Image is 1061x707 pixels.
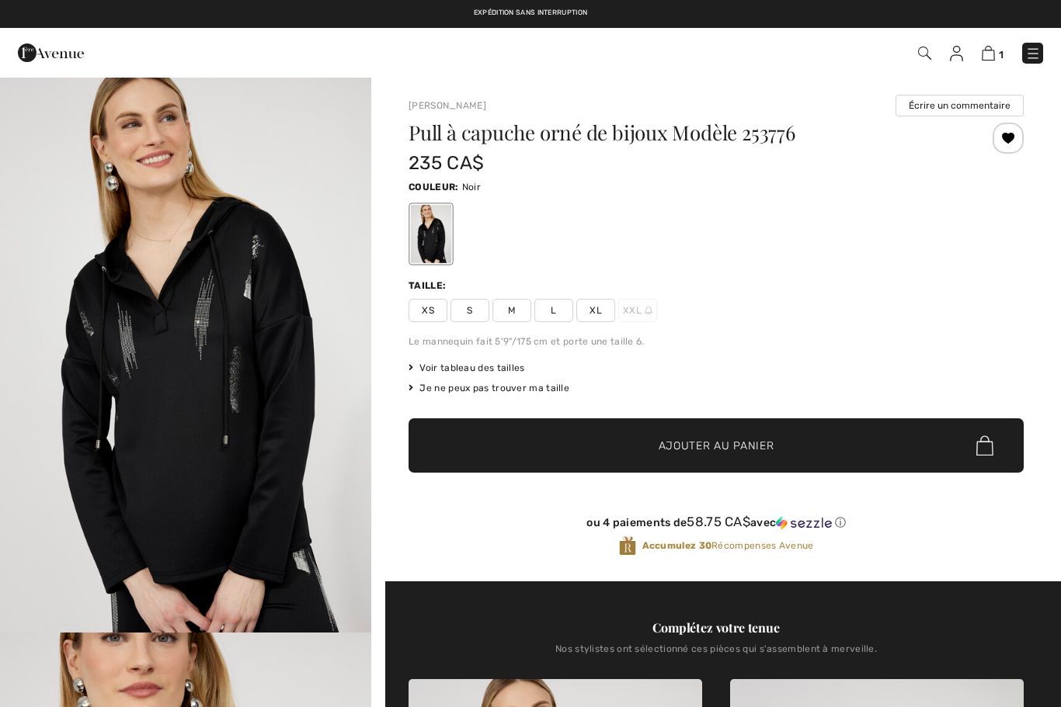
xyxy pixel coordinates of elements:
[776,516,832,530] img: Sezzle
[896,95,1024,116] button: Écrire un commentaire
[18,37,84,68] img: 1ère Avenue
[918,47,931,60] img: Recherche
[645,307,652,314] img: ring-m.svg
[18,44,84,59] a: 1ère Avenue
[619,535,636,556] img: Récompenses Avenue
[462,182,481,192] span: Noir
[409,418,1024,473] button: Ajouter au panier
[618,299,657,322] span: XXL
[411,205,451,263] div: Noir
[450,299,489,322] span: S
[409,361,525,375] span: Voir tableau des tailles
[409,182,458,192] span: Couleur:
[409,515,1024,530] div: ou 4 paiements de avec
[999,49,1004,61] span: 1
[409,123,921,143] h1: Pull à capuche orné de bijoux Modèle 253776
[982,43,1004,62] a: 1
[409,299,447,322] span: XS
[576,299,615,322] span: XL
[492,299,531,322] span: M
[1025,46,1041,61] img: Menu
[409,152,484,174] span: 235 CA$
[409,334,1024,348] div: Le mannequin fait 5'9"/175 cm et porte une taille 6.
[409,515,1024,535] div: ou 4 paiements de58.75 CA$avecSezzle Cliquez pour en savoir plus sur Sezzle
[409,643,1024,667] div: Nos stylistes ont sélectionné ces pièces qui s'assemblent à merveille.
[687,514,750,529] span: 58.75 CA$
[409,619,1024,637] div: Complétez votre tenue
[950,46,963,61] img: Mes infos
[642,540,712,551] strong: Accumulez 30
[642,539,814,553] span: Récompenses Avenue
[982,46,995,61] img: Panier d'achat
[409,279,449,293] div: Taille:
[409,100,486,111] a: [PERSON_NAME]
[659,438,774,454] span: Ajouter au panier
[976,435,993,456] img: Bag.svg
[409,381,1024,395] div: Je ne peux pas trouver ma taille
[534,299,573,322] span: L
